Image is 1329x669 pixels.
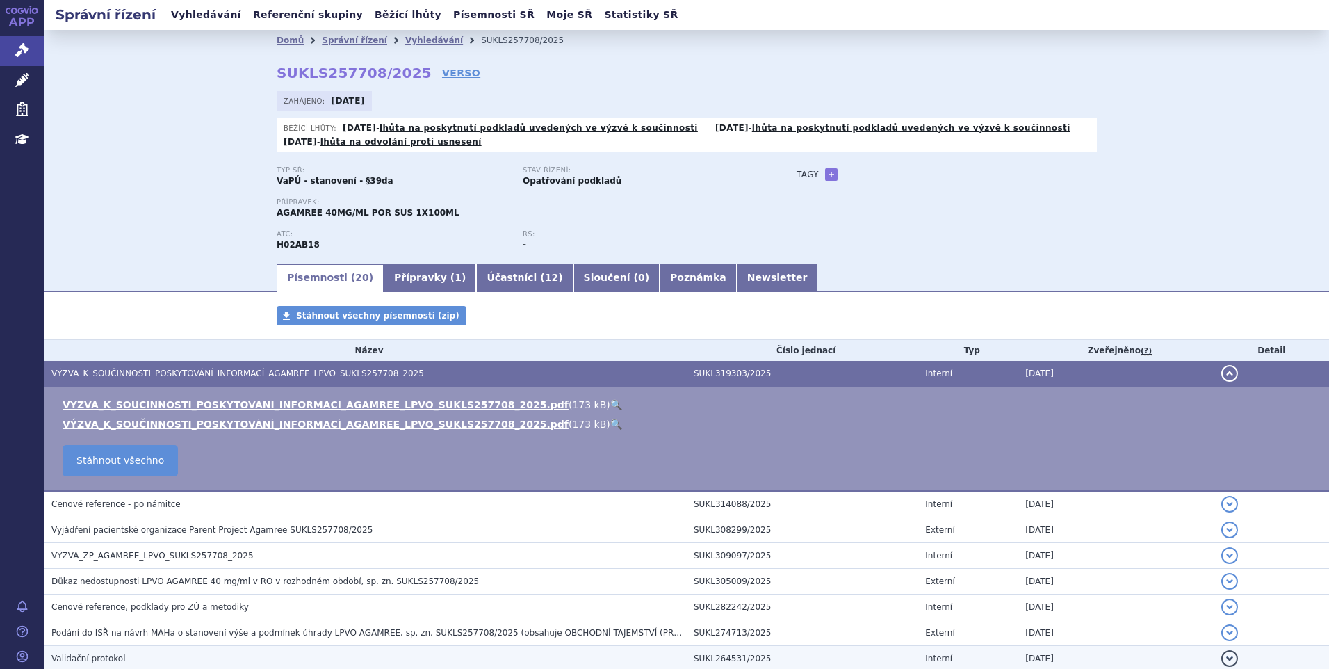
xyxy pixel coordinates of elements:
strong: SUKLS257708/2025 [277,65,432,81]
span: Interní [925,499,952,509]
button: detail [1221,365,1238,382]
a: Poznámka [660,264,737,292]
p: - [715,122,1070,134]
span: 1 [455,272,462,283]
td: SUKL305009/2025 [687,569,918,595]
strong: [DATE] [284,137,317,147]
td: [DATE] [1018,543,1214,569]
p: Typ SŘ: [277,166,509,175]
abbr: (?) [1141,346,1152,356]
a: VÝZVA_K_SOUČINNOSTI_POSKYTOVÁNÍ_INFORMACÍ_AGAMREE_LPVO_SUKLS257708_2025.pdf [63,419,569,430]
td: SUKL314088/2025 [687,491,918,517]
span: VÝZVA_K_SOUČINNOSTI_POSKYTOVÁNÍ_INFORMACÍ_AGAMREE_LPVO_SUKLS257708_2025 [51,369,424,378]
a: lhůta na poskytnutí podkladů uvedených ve výzvě k součinnosti [752,123,1070,133]
span: Cenové reference, podklady pro ZÚ a metodiky [51,602,249,612]
span: Podání do ISŘ na návrh MAHa o stanovení výše a podmínek úhrady LPVO AGAMREE, sp. zn. SUKLS257708/... [51,628,782,638]
a: lhůta na odvolání proti usnesení [320,137,482,147]
a: Domů [277,35,304,45]
button: detail [1221,599,1238,615]
button: detail [1221,650,1238,667]
p: - [343,122,698,134]
span: Validační protokol [51,654,126,663]
td: [DATE] [1018,517,1214,543]
button: detail [1221,573,1238,590]
td: [DATE] [1018,620,1214,646]
strong: [DATE] [715,123,749,133]
p: Přípravek: [277,198,769,207]
a: lhůta na poskytnutí podkladů uvedených ve výzvě k součinnosti [380,123,698,133]
a: Stáhnout všechny písemnosti (zip) [277,306,466,325]
button: detail [1221,624,1238,641]
span: Interní [925,602,952,612]
td: [DATE] [1018,361,1214,387]
span: Externí [925,628,954,638]
li: ( ) [63,398,1315,412]
p: RS: [523,230,755,239]
strong: [DATE] [332,96,365,106]
a: 🔍 [610,399,622,410]
span: Externí [925,577,954,586]
span: 173 kB [572,419,606,430]
a: Vyhledávání [405,35,463,45]
td: SUKL309097/2025 [687,543,918,569]
strong: VaPÚ - stanovení - §39da [277,176,393,186]
span: Vyjádření pacientské organizace Parent Project Agamree SUKLS257708/2025 [51,525,373,535]
li: SUKLS257708/2025 [481,30,582,51]
th: Typ [918,340,1018,361]
a: Písemnosti (20) [277,264,384,292]
td: [DATE] [1018,595,1214,620]
a: Účastníci (12) [476,264,573,292]
span: Externí [925,525,954,535]
a: Přípravky (1) [384,264,476,292]
button: detail [1221,547,1238,564]
span: AGAMREE 40MG/ML POR SUS 1X100ML [277,208,459,218]
button: detail [1221,522,1238,538]
strong: [DATE] [343,123,376,133]
a: Sloučení (0) [573,264,660,292]
td: SUKL282242/2025 [687,595,918,620]
a: Vyhledávání [167,6,245,24]
h3: Tagy [797,166,819,183]
th: Detail [1214,340,1329,361]
span: Stáhnout všechny písemnosti (zip) [296,311,459,321]
strong: VAMOROLON [277,240,320,250]
a: 🔍 [610,419,622,430]
a: Statistiky SŘ [600,6,682,24]
a: Správní řízení [322,35,387,45]
td: SUKL308299/2025 [687,517,918,543]
p: - [284,136,482,147]
button: detail [1221,496,1238,513]
span: Interní [925,654,952,663]
span: Interní [925,551,952,561]
a: Newsletter [737,264,818,292]
a: Písemnosti SŘ [449,6,539,24]
td: [DATE] [1018,569,1214,595]
a: VERSO [442,66,480,80]
span: 20 [355,272,368,283]
a: Referenční skupiny [249,6,367,24]
span: Interní [925,369,952,378]
a: Stáhnout všechno [63,445,178,476]
p: Stav řízení: [523,166,755,175]
th: Číslo jednací [687,340,918,361]
span: 173 kB [572,399,606,410]
span: VÝZVA_ZP_AGAMREE_LPVO_SUKLS257708_2025 [51,551,254,561]
strong: Opatřování podkladů [523,176,621,186]
td: [DATE] [1018,491,1214,517]
td: SUKL319303/2025 [687,361,918,387]
li: ( ) [63,417,1315,431]
span: 12 [545,272,558,283]
span: 0 [638,272,645,283]
span: Důkaz nedostupnosti LPVO AGAMREE 40 mg/ml v RO v rozhodném období, sp. zn. SUKLS257708/2025 [51,577,479,586]
a: Moje SŘ [542,6,596,24]
h2: Správní řízení [44,5,167,24]
span: Zahájeno: [284,95,327,106]
a: + [825,168,838,181]
a: VYZVA_K_SOUCINNOSTI_POSKYTOVANI_INFORMACI_AGAMREE_LPVO_SUKLS257708_2025.pdf [63,399,569,410]
p: ATC: [277,230,509,239]
td: SUKL274713/2025 [687,620,918,646]
span: Běžící lhůty: [284,122,339,134]
a: Běžící lhůty [370,6,446,24]
th: Zveřejněno [1018,340,1214,361]
strong: - [523,240,526,250]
